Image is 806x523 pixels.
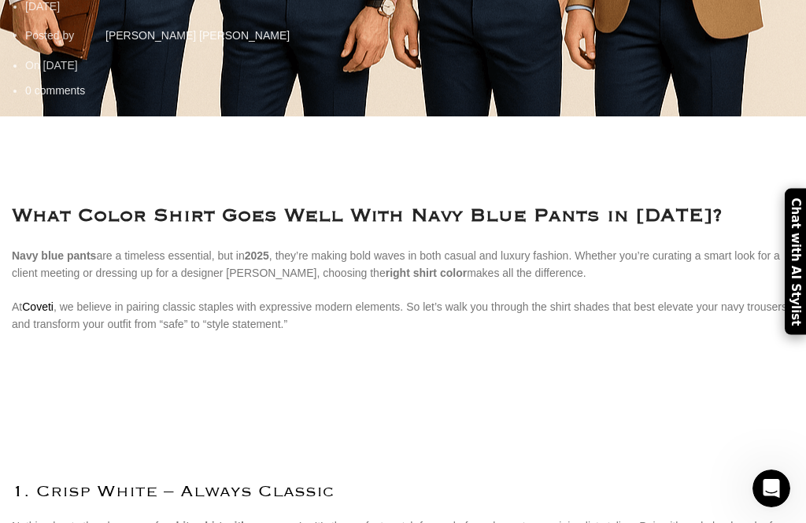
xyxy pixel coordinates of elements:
p: At , we believe in pairing classic staples with expressive modern elements. So let’s walk you thr... [12,298,794,333]
span: 0 [25,84,31,97]
img: author-avatar [77,24,102,49]
li: On [DATE] [25,57,794,74]
strong: Navy blue pants [12,249,96,262]
iframe: Intercom live chat [752,470,790,507]
span: Posted by [25,28,74,41]
h1: What Color Shirt Goes Well With Navy Blue Pants in [DATE]? [12,201,794,231]
h2: 1. Crisp White – Always Classic [12,482,794,502]
a: [PERSON_NAME] [PERSON_NAME] [105,28,290,41]
p: are a timeless essential, but in , they’re making bold waves in both casual and luxury fashion. W... [12,247,794,282]
a: Coveti [22,300,54,313]
strong: 2025 [245,249,269,262]
img: Best Shirt Colors with Navy Pants 2025 [12,348,403,466]
strong: right shirt color [386,267,467,279]
a: 0 comments [25,84,85,97]
span: comments [35,84,86,97]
